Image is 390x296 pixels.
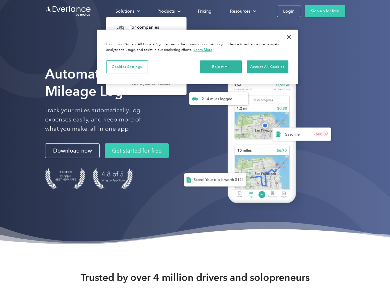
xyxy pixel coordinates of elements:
div: Cookie banner [97,30,298,84]
a: Pricing [192,6,218,17]
strong: Trusted by over 4 million drivers and solopreneurs [81,271,310,284]
div: Resources [224,6,261,17]
div: Pricing [198,7,212,15]
p: Track your miles automatically, log expenses easily, and keep more of what you make, all in one app [45,106,155,134]
button: Cookies Settings [106,60,148,73]
div: Products [151,6,186,17]
div: For companies [129,24,178,31]
a: Go to homepage [45,5,91,17]
button: Accept All Cookies [247,60,288,73]
div: Resources [230,7,250,15]
nav: Solutions [106,17,187,95]
a: Login [277,6,301,17]
div: Solutions [109,6,145,17]
img: Everlance, mileage tracker app, expense tracking app [174,59,336,212]
button: Reject All [200,60,242,73]
div: By clicking “Accept All Cookies”, you agree to the storing of cookies on your device to enhance s... [106,42,288,53]
div: Login [283,7,295,15]
div: Solutions [115,7,134,15]
img: 4.9 out of 5 stars on the app store [93,168,133,189]
img: Badge for Featured by Apple Best New Apps [45,168,85,189]
button: Close [282,30,296,44]
a: Get started for free [105,143,169,158]
a: Sign up for free [305,5,345,17]
a: For companiesEasy vehicle reimbursements [109,20,182,40]
a: Download now [45,143,100,158]
div: Privacy [97,30,298,84]
div: Products [157,7,175,15]
a: More information about your privacy, opens in a new tab [194,47,212,52]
